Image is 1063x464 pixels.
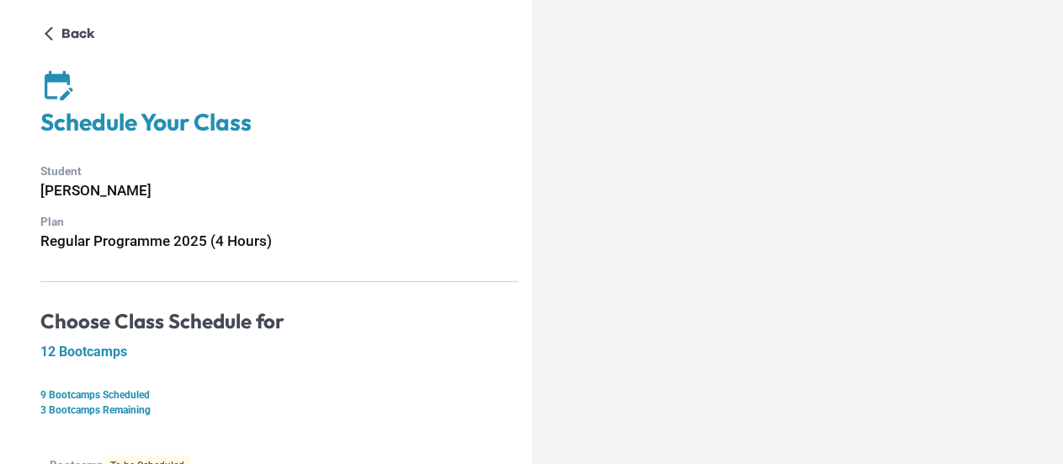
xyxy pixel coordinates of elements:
[40,20,102,47] button: Back
[40,163,518,180] p: Student
[61,24,95,44] p: Back
[40,230,518,253] h6: Regular Programme 2025 (4 Hours)
[40,179,518,202] h6: [PERSON_NAME]
[40,309,518,334] h4: Choose Class Schedule for
[40,403,518,418] p: 3 Bootcamps Remaining
[40,344,518,360] h5: 12 Bootcamps
[40,213,518,231] p: Plan
[40,387,518,403] p: 9 Bootcamps Scheduled
[40,108,518,137] h4: Schedule Your Class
